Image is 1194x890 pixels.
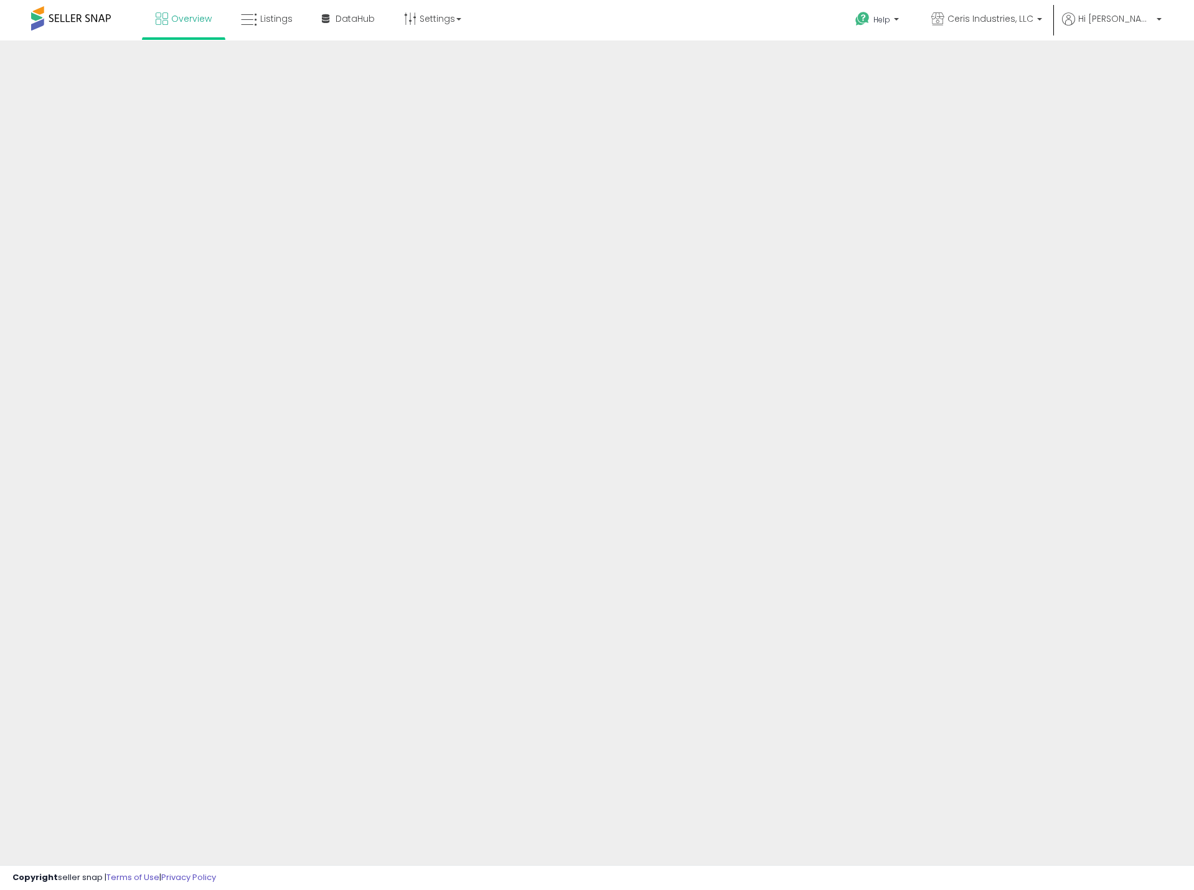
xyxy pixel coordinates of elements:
span: Hi [PERSON_NAME] [1078,12,1153,25]
span: DataHub [336,12,375,25]
a: Hi [PERSON_NAME] [1062,12,1162,40]
i: Get Help [855,11,870,27]
span: Help [873,14,890,25]
a: Help [845,2,911,40]
span: Ceris Industries, LLC [947,12,1033,25]
span: Overview [171,12,212,25]
span: Listings [260,12,293,25]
